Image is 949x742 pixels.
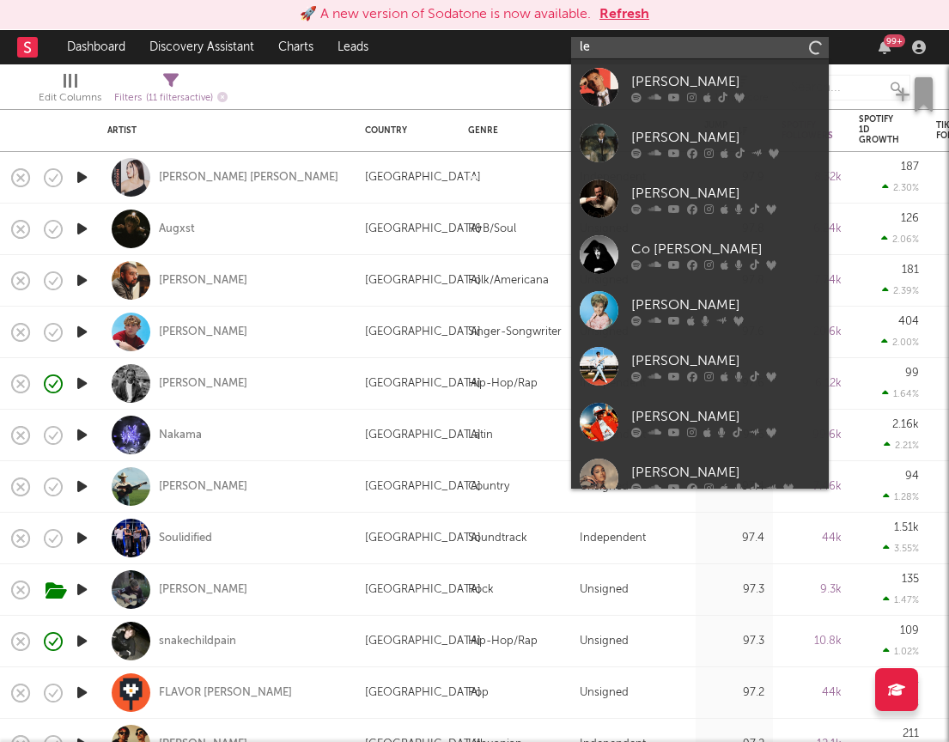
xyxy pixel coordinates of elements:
[159,273,247,289] a: [PERSON_NAME]
[365,125,442,136] div: Country
[902,265,919,276] div: 181
[571,171,829,227] a: [PERSON_NAME]
[365,271,481,291] div: [GEOGRAPHIC_DATA]
[159,531,212,546] a: Soulidified
[266,30,325,64] a: Charts
[883,543,919,554] div: 3.55 %
[159,582,247,598] a: [PERSON_NAME]
[146,94,213,103] span: ( 11 filters active)
[580,528,646,549] div: Independent
[571,37,829,58] input: Search for artists
[571,394,829,450] a: [PERSON_NAME]
[365,528,481,549] div: [GEOGRAPHIC_DATA]
[898,316,919,327] div: 404
[159,479,247,495] a: [PERSON_NAME]
[39,66,101,116] div: Edit Columns
[884,34,905,47] div: 99 +
[39,88,101,108] div: Edit Columns
[365,477,481,497] div: [GEOGRAPHIC_DATA]
[365,322,481,343] div: [GEOGRAPHIC_DATA]
[859,114,899,145] div: Spotify 1D Growth
[468,425,493,446] div: Latin
[892,419,919,430] div: 2.16k
[365,580,481,600] div: [GEOGRAPHIC_DATA]
[599,4,649,25] button: Refresh
[883,491,919,502] div: 1.28 %
[882,388,919,399] div: 1.64 %
[881,337,919,348] div: 2.00 %
[883,594,919,605] div: 1.47 %
[159,325,247,340] a: [PERSON_NAME]
[159,634,236,649] a: snakechildpain
[55,30,137,64] a: Dashboard
[159,222,195,237] a: Augxst
[159,428,202,443] a: Nakama
[782,528,842,549] div: 44k
[468,125,554,136] div: Genre
[631,71,820,92] div: [PERSON_NAME]
[468,322,562,343] div: Singer-Songwriter
[901,161,919,173] div: 187
[782,75,910,100] input: Search...
[107,125,339,136] div: Artist
[782,580,842,600] div: 9.3k
[704,683,764,703] div: 97.2
[365,425,481,446] div: [GEOGRAPHIC_DATA]
[300,4,591,25] div: 🚀 A new version of Sodatone is now available.
[882,285,919,296] div: 2.39 %
[782,683,842,703] div: 44k
[905,471,919,482] div: 94
[468,580,494,600] div: Rock
[782,631,842,652] div: 10.8k
[631,183,820,204] div: [PERSON_NAME]
[580,580,629,600] div: Unsigned
[159,685,292,701] a: FLAVOR [PERSON_NAME]
[365,683,481,703] div: [GEOGRAPHIC_DATA]
[468,528,527,549] div: Soundtrack
[901,213,919,224] div: 126
[468,374,538,394] div: Hip-Hop/Rap
[631,127,820,148] div: [PERSON_NAME]
[704,528,764,549] div: 97.4
[905,368,919,379] div: 99
[900,625,919,636] div: 109
[114,66,228,116] div: Filters(11 filters active)
[631,462,820,483] div: [PERSON_NAME]
[468,219,516,240] div: R&B/Soul
[631,239,820,259] div: Co [PERSON_NAME]
[137,30,266,64] a: Discovery Assistant
[159,170,338,185] a: [PERSON_NAME] [PERSON_NAME]
[468,477,509,497] div: Country
[365,374,481,394] div: [GEOGRAPHIC_DATA]
[468,683,489,703] div: Pop
[571,59,829,115] a: [PERSON_NAME]
[468,631,538,652] div: Hip-Hop/Rap
[631,406,820,427] div: [PERSON_NAME]
[902,574,919,585] div: 135
[903,728,919,739] div: 211
[884,440,919,451] div: 2.21 %
[114,88,228,109] div: Filters
[881,234,919,245] div: 2.06 %
[580,631,629,652] div: Unsigned
[908,121,925,138] button: Filter by Spotify 1D Growth
[365,167,481,188] div: [GEOGRAPHIC_DATA]
[365,219,481,240] div: [GEOGRAPHIC_DATA]
[159,376,247,392] a: [PERSON_NAME]
[571,450,829,506] a: [PERSON_NAME]
[879,40,891,54] button: 99+
[631,350,820,371] div: [PERSON_NAME]
[704,580,764,600] div: 97.3
[365,631,481,652] div: [GEOGRAPHIC_DATA]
